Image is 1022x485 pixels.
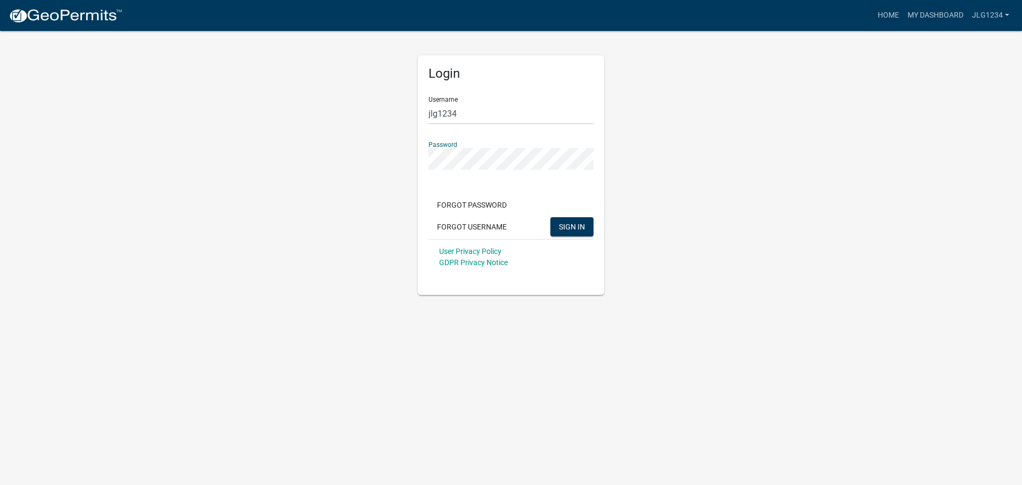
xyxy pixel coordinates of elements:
[428,195,515,215] button: Forgot Password
[550,217,594,236] button: SIGN IN
[439,247,501,256] a: User Privacy Policy
[428,217,515,236] button: Forgot Username
[903,5,968,26] a: My Dashboard
[439,258,508,267] a: GDPR Privacy Notice
[968,5,1013,26] a: jlg1234
[428,66,594,81] h5: Login
[559,222,585,231] span: SIGN IN
[873,5,903,26] a: Home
